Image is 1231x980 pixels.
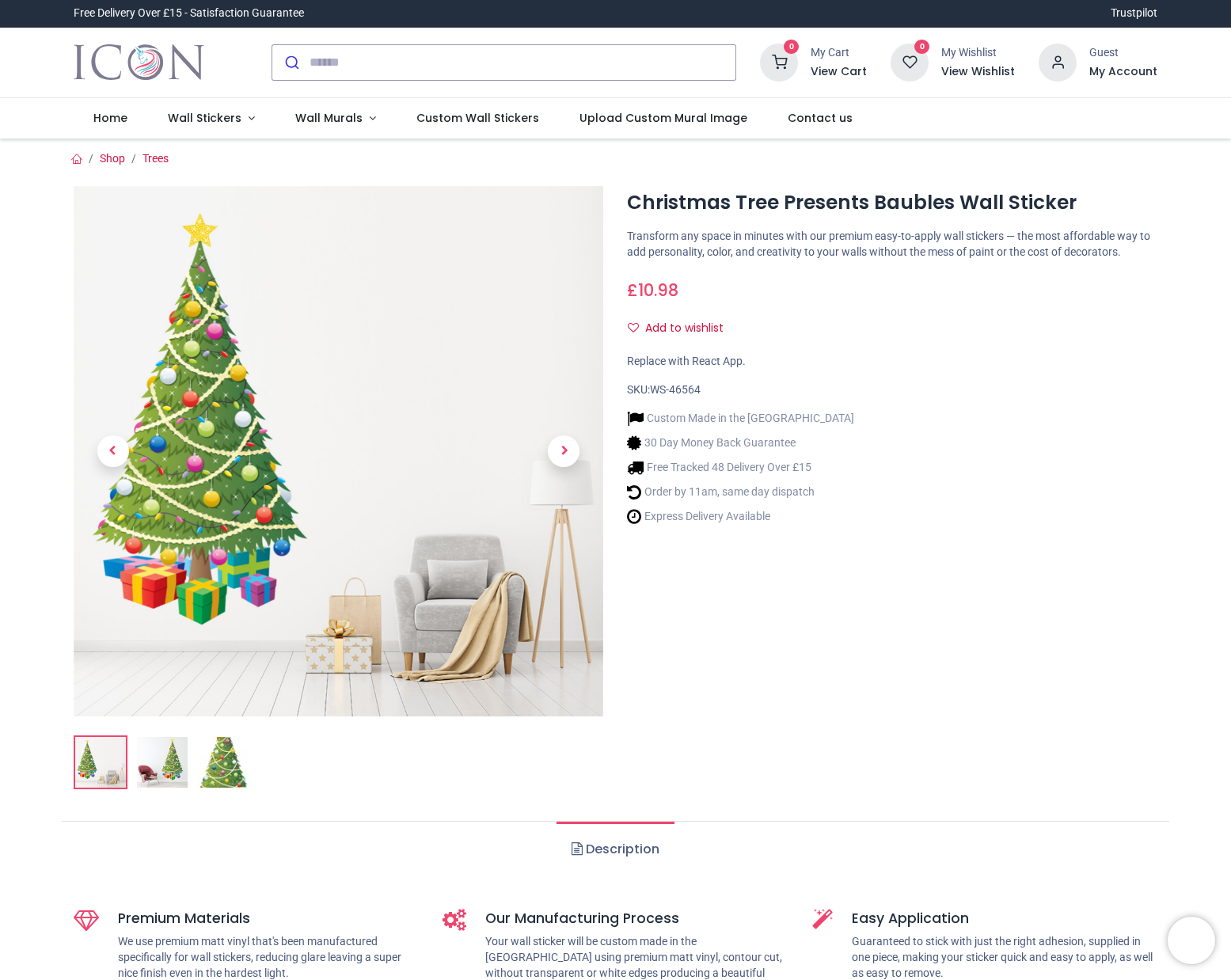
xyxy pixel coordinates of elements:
[100,152,125,165] a: Shop
[118,909,420,929] h5: Premium Materials
[811,45,867,61] div: My Cart
[1089,64,1157,80] a: My Account
[784,40,799,55] sup: 0
[272,45,310,80] button: Submit
[852,909,1158,929] h5: Easy Application
[548,435,579,467] span: Next
[627,435,854,451] li: 30 Day Money Back Guarantee
[74,40,204,85] img: Icon Wall Stickers
[914,40,929,55] sup: 0
[628,322,639,333] i: Add to wishlist
[74,40,204,85] a: Logo of Icon Wall Stickers
[627,459,854,476] li: Free Tracked 48 Delivery Over £15
[941,64,1015,80] a: View Wishlist
[627,508,854,525] li: Express Delivery Available
[627,410,854,427] li: Custom Made in the [GEOGRAPHIC_DATA]
[627,189,1157,216] h1: Christmas Tree Presents Baubles Wall Sticker
[199,737,249,788] img: WS-46564-03
[891,55,929,67] a: 0
[275,98,397,139] a: Wall Murals
[416,110,539,126] span: Custom Wall Stickers
[524,265,603,636] a: Next
[811,64,867,80] a: View Cart
[137,737,188,788] img: WS-46564-02
[485,909,788,929] h5: Our Manufacturing Process
[557,822,674,877] a: Description
[788,110,853,126] span: Contact us
[627,382,1157,398] div: SKU:
[650,383,701,396] span: WS-46564
[627,354,1157,370] div: Replace with React App.
[93,110,127,126] span: Home
[1111,6,1157,21] a: Trustpilot
[97,435,129,467] span: Previous
[1168,917,1215,964] iframe: Brevo live chat
[74,6,304,21] div: Free Delivery Over £15 - Satisfaction Guarantee
[760,55,798,67] a: 0
[75,737,126,788] img: Christmas Tree Presents Baubles Wall Sticker
[627,279,678,302] span: £
[142,152,169,165] a: Trees
[638,279,678,302] span: 10.98
[579,110,747,126] span: Upload Custom Mural Image
[168,110,241,126] span: Wall Stickers
[627,484,854,500] li: Order by 11am, same day dispatch
[74,265,153,636] a: Previous
[1089,45,1157,61] div: Guest
[295,110,363,126] span: Wall Murals
[941,45,1015,61] div: My Wishlist
[627,315,737,342] button: Add to wishlistAdd to wishlist
[148,98,275,139] a: Wall Stickers
[74,186,604,716] img: Christmas Tree Presents Baubles Wall Sticker
[627,229,1157,260] p: Transform any space in minutes with our premium easy-to-apply wall stickers — the most affordable...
